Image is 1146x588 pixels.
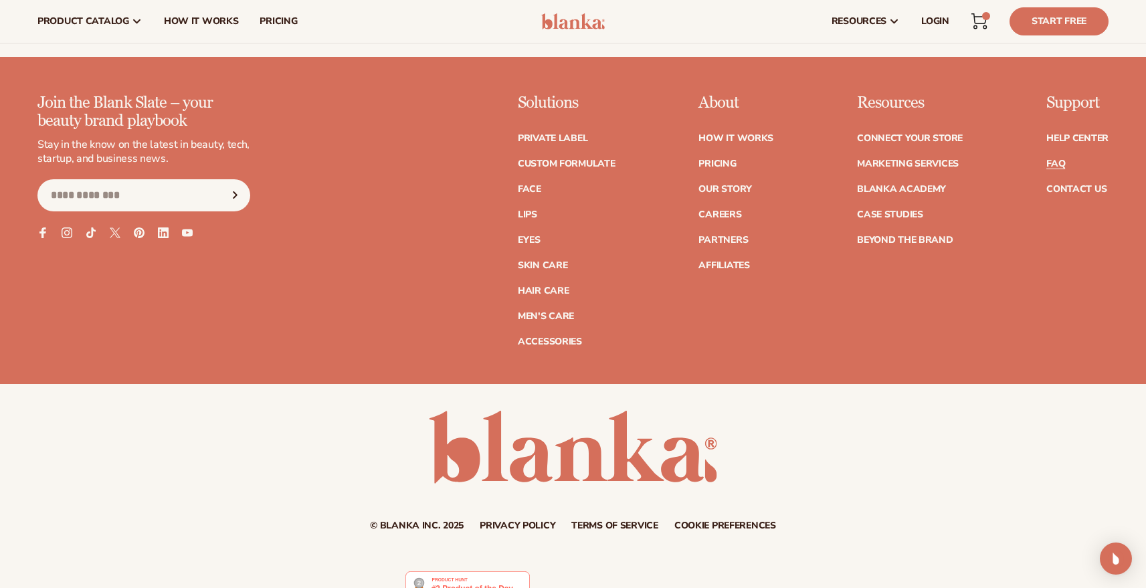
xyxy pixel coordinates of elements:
a: Men's Care [518,312,574,321]
div: Open Intercom Messenger [1100,543,1132,575]
a: Partners [698,235,748,245]
a: Lips [518,210,537,219]
a: Our Story [698,185,751,194]
img: logo [541,13,605,29]
span: LOGIN [921,16,949,27]
a: Custom formulate [518,159,615,169]
a: Beyond the brand [857,235,953,245]
span: product catalog [37,16,129,27]
p: Solutions [518,94,615,112]
span: How It Works [164,16,239,27]
a: Privacy policy [480,521,555,530]
a: Private label [518,134,587,143]
a: Skin Care [518,261,567,270]
a: Careers [698,210,741,219]
a: Case Studies [857,210,923,219]
button: Subscribe [220,179,250,211]
a: How It Works [698,134,773,143]
a: Marketing services [857,159,959,169]
a: Terms of service [571,521,658,530]
a: Cookie preferences [674,521,776,530]
a: Pricing [698,159,736,169]
a: Hair Care [518,286,569,296]
a: Eyes [518,235,541,245]
a: Contact Us [1046,185,1107,194]
a: Blanka Academy [857,185,946,194]
small: © Blanka Inc. 2025 [370,519,464,532]
a: FAQ [1046,159,1065,169]
a: Help Center [1046,134,1109,143]
a: Face [518,185,541,194]
a: Affiliates [698,261,749,270]
span: pricing [260,16,297,27]
p: Join the Blank Slate – your beauty brand playbook [37,94,250,130]
p: Support [1046,94,1109,112]
a: Connect your store [857,134,963,143]
a: Accessories [518,337,582,347]
p: Stay in the know on the latest in beauty, tech, startup, and business news. [37,138,250,166]
p: Resources [857,94,963,112]
span: resources [832,16,886,27]
a: Start Free [1010,7,1109,35]
p: About [698,94,773,112]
